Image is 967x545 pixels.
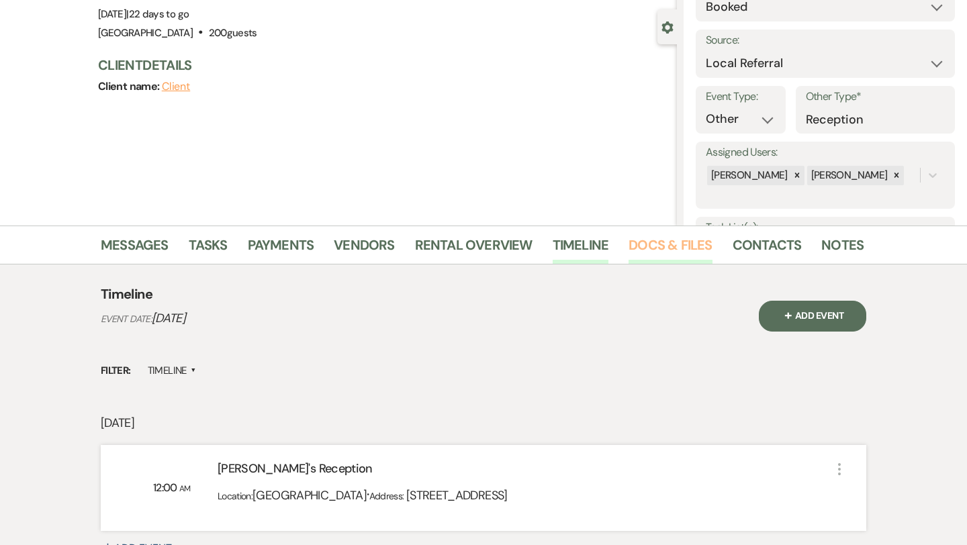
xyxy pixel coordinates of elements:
[661,20,674,33] button: Close lead details
[101,413,866,433] p: [DATE]
[807,166,890,185] div: [PERSON_NAME]
[252,487,367,503] span: [GEOGRAPHIC_DATA]
[706,31,945,50] label: Source:
[179,483,191,494] span: AM
[152,310,185,326] span: [DATE]
[369,490,406,502] span: Address:
[98,56,663,75] h3: Client Details
[367,485,369,504] span: ·
[101,313,152,325] span: Event Date:
[191,365,196,376] span: ▲
[209,26,257,40] span: 200 guests
[101,234,169,264] a: Messages
[706,218,945,238] label: Task List(s):
[406,487,508,503] span: [STREET_ADDRESS]
[415,234,533,264] a: Rental Overview
[248,234,314,264] a: Payments
[706,143,945,162] label: Assigned Users:
[148,362,197,380] label: Timeline
[821,234,864,264] a: Notes
[218,490,252,502] span: Location:
[553,234,609,264] a: Timeline
[334,234,394,264] a: Vendors
[806,87,945,107] label: Other Type*
[98,26,193,40] span: [GEOGRAPHIC_DATA]
[101,285,152,303] h4: Timeline
[153,481,179,495] span: 12:00
[733,234,802,264] a: Contacts
[101,363,131,379] span: Filter:
[759,301,866,332] button: Plus SignAdd Event
[707,166,790,185] div: [PERSON_NAME]
[98,79,162,93] span: Client name:
[706,87,776,107] label: Event Type:
[629,234,712,264] a: Docs & Files
[782,308,795,321] span: Plus Sign
[126,7,189,21] span: |
[98,7,189,21] span: [DATE]
[189,234,228,264] a: Tasks
[162,81,191,92] button: Client
[129,7,189,21] span: 22 days to go
[218,460,831,483] div: [PERSON_NAME]'s Reception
